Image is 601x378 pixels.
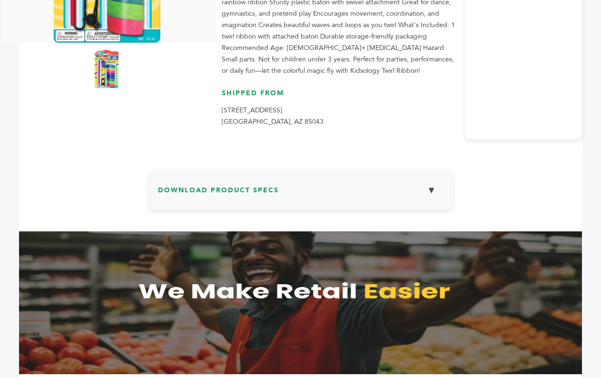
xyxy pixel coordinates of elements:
[95,50,118,88] img: KIDSOLOGY RIBBON TWIRL 96 units per case 0.0 oz
[222,105,455,128] p: [STREET_ADDRESS] [GEOGRAPHIC_DATA], AZ 85043
[158,180,443,208] h3: Download Product Specs
[222,89,455,105] h3: Shipped From
[420,180,443,200] button: ▼
[19,231,582,374] img: Screenshot%202025-05-07%20at%2010.39.25%E2%80%AFAM.png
